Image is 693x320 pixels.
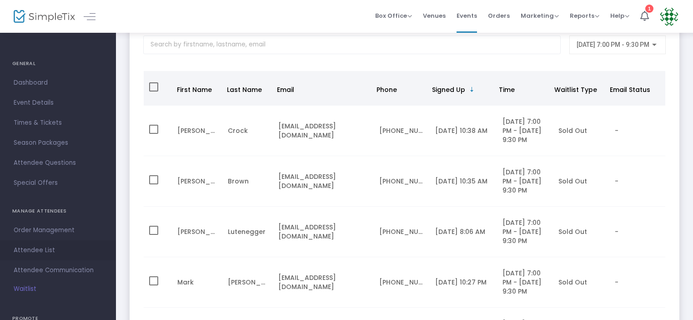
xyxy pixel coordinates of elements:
div: Stan [177,126,217,135]
span: Last Name [227,85,262,94]
span: Order Management [14,224,102,236]
div: 6122694326 [379,227,424,236]
td: - [609,207,665,257]
div: pamjbrown1@gmail.com [278,172,368,190]
span: Waitlist [14,284,36,294]
span: Attendee List [14,244,102,256]
div: 9/16/2025 [435,278,492,287]
span: Sortable [468,86,476,93]
span: Dashboard [14,77,102,89]
div: 4 [558,126,603,135]
div: Lutenegger [228,227,267,236]
span: Box Office [375,11,412,20]
th: Email Status [604,71,660,106]
span: Attendee Communication [14,264,102,276]
h4: GENERAL [12,55,104,73]
div: 9/18/2025 [435,126,492,135]
span: Help [610,11,629,20]
div: [DATE] 7:00 PM - [DATE] 9:30 PM [502,117,547,144]
span: Events [457,4,477,27]
div: 4 [558,278,603,287]
span: [DATE] 7:00 PM - 9:30 PM [577,41,649,48]
div: [DATE] 7:00 PM - [DATE] 9:30 PM [502,218,547,245]
div: Crock [228,126,267,135]
div: 9/18/2025 [435,177,492,186]
div: Wolfe [228,278,267,287]
span: Venues [423,4,446,27]
span: Event Details [14,97,102,109]
span: Special Offers [14,177,102,189]
span: Times & Tickets [14,117,102,129]
th: Phone [371,71,427,106]
span: Season Packages [14,137,102,149]
div: 4 [558,177,603,186]
div: [DATE] 7:00 PM - [DATE] 9:30 PM [502,269,547,296]
div: Mark [177,278,217,287]
div: [DATE] 7:00 PM - [DATE] 9:30 PM [502,168,547,195]
div: stancrock@gmail.com [278,122,368,140]
input: Search by firstname, lastname, email [143,36,561,54]
h4: MANAGE ATTENDEES [12,202,104,220]
span: Reports [570,11,599,20]
th: Time [493,71,549,106]
div: 9/17/2025 [435,227,492,236]
div: 3015265260 [379,177,424,186]
div: Arlene [177,227,217,236]
td: - [609,106,665,156]
span: Attendee Questions [14,157,102,169]
th: Waitlist Type [549,71,604,106]
div: Brown [228,177,267,186]
td: - [609,156,665,207]
span: Marketing [521,11,559,20]
div: 2023216654 [379,278,424,287]
div: Pam [177,177,217,186]
span: First Name [177,85,212,94]
span: Signed Up [432,85,465,94]
div: 4 [558,227,603,236]
div: mlwolfe15@gmail.com [278,273,368,291]
div: dalutenegger@gmail.com [278,223,368,241]
td: - [609,257,665,308]
span: Orders [488,4,510,27]
span: Email [277,85,294,94]
div: 1 [645,5,653,13]
div: 2404014444 [379,126,424,135]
